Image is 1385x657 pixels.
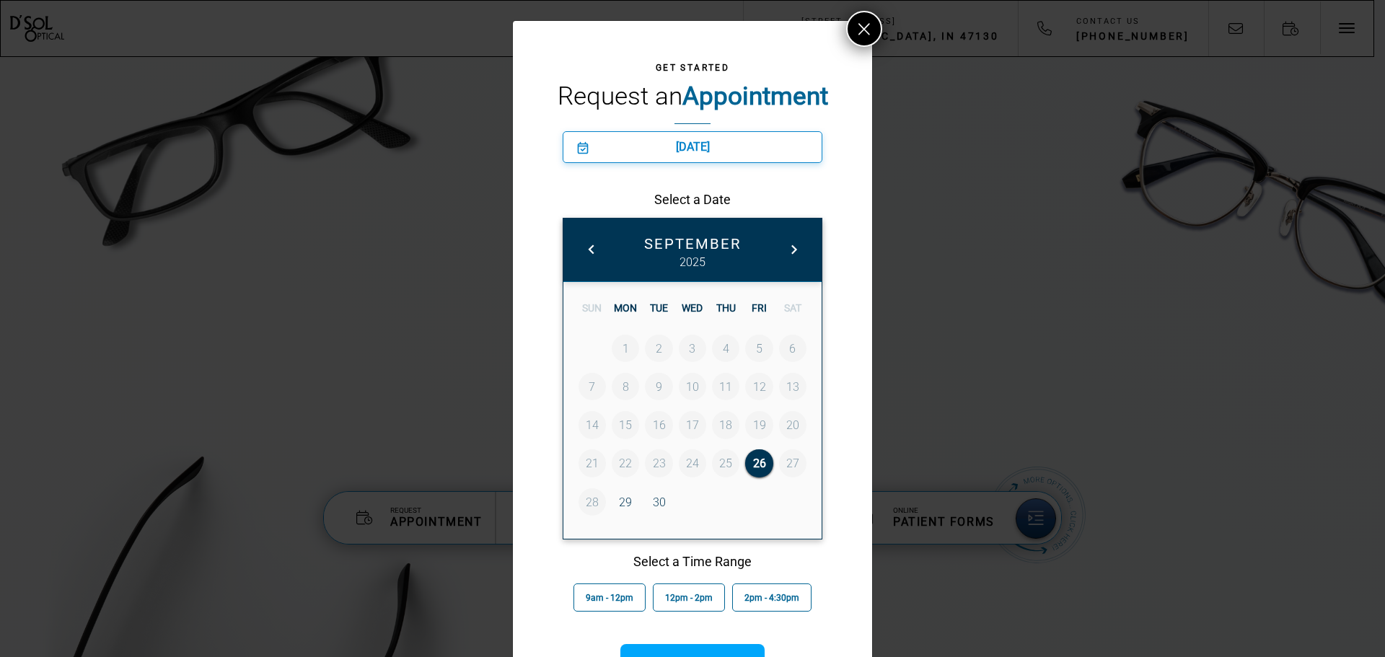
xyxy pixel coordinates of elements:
[539,61,846,74] h4: Get Started
[642,294,675,322] div: TUE
[665,593,713,603] span: 12pm - 2pm
[645,488,672,516] a: 30
[579,488,606,516] a: 28
[676,140,710,154] span: [DATE]
[745,335,773,362] a: 5
[579,411,606,438] a: 14
[653,583,725,612] button: 12pm - 2pm
[645,335,672,362] a: 2
[676,294,709,322] div: WED
[742,294,775,322] div: FRI
[679,373,706,400] a: 10
[779,373,806,400] a: 13
[586,593,633,603] span: 9am - 12pm
[779,335,806,362] a: 6
[732,583,812,612] button: 2pm - 4:30pm
[682,81,828,111] strong: Appointment
[744,593,799,603] span: 2pm - 4:30pm
[679,335,706,362] a: 3
[612,449,639,477] a: 22
[612,488,639,516] a: 29
[712,373,739,400] a: 11
[539,554,846,569] h5: Select a Time Range
[776,294,809,322] div: SAT
[563,251,822,274] span: 2025
[679,449,706,477] a: 24
[539,192,846,207] h5: Select a Date
[779,449,806,477] a: 27
[709,294,742,322] div: THU
[573,583,646,612] button: 9am - 12pm
[609,294,642,322] div: MON
[576,294,609,322] div: SUN
[612,335,639,362] a: 1
[745,373,773,400] a: 12
[579,449,606,477] a: 21
[712,449,739,477] a: 25
[612,373,639,400] a: 8
[712,411,739,438] a: 18
[645,373,672,400] a: 9
[563,237,822,251] span: September
[612,411,639,438] a: 15
[712,335,739,362] a: 4
[645,411,672,438] a: 16
[679,411,706,438] a: 17
[745,411,773,438] a: 19
[645,449,672,477] a: 23
[745,449,773,477] a: 26
[579,373,606,400] a: 7
[539,78,846,124] h2: Request an
[779,411,806,438] a: 20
